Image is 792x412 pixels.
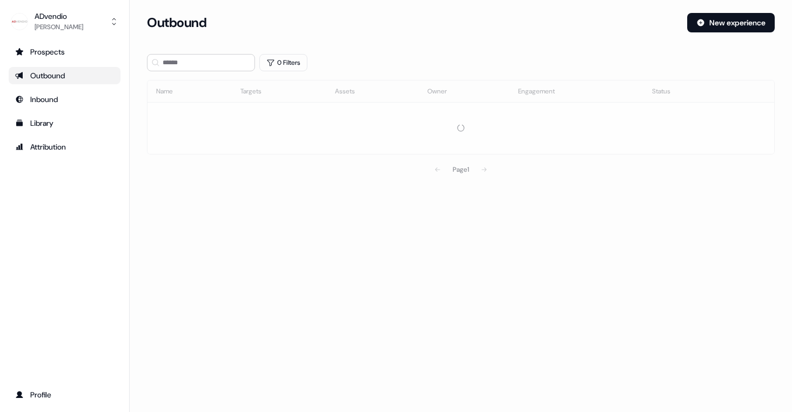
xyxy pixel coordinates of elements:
[259,54,307,71] button: 0 Filters
[15,94,114,105] div: Inbound
[9,67,120,84] a: Go to outbound experience
[15,389,114,400] div: Profile
[687,13,775,32] button: New experience
[15,46,114,57] div: Prospects
[9,43,120,60] a: Go to prospects
[9,138,120,156] a: Go to attribution
[147,15,206,31] h3: Outbound
[15,70,114,81] div: Outbound
[9,386,120,403] a: Go to profile
[9,91,120,108] a: Go to Inbound
[9,114,120,132] a: Go to templates
[35,22,83,32] div: [PERSON_NAME]
[15,141,114,152] div: Attribution
[35,11,83,22] div: ADvendio
[15,118,114,129] div: Library
[9,9,120,35] button: ADvendio[PERSON_NAME]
